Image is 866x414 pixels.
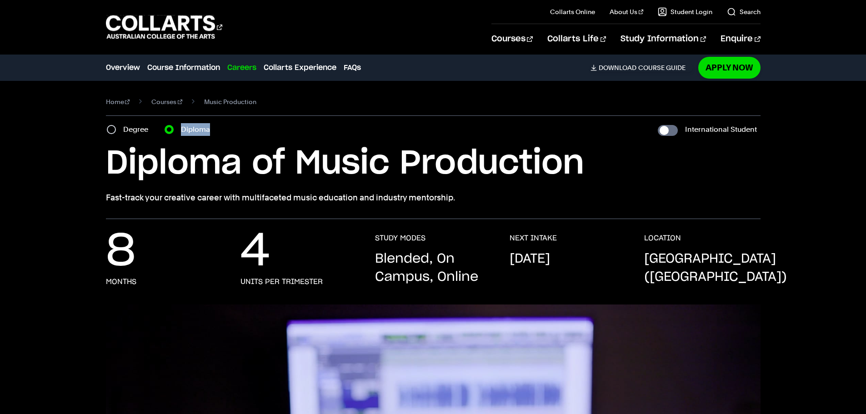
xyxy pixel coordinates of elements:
a: Collarts Online [550,7,595,16]
a: FAQs [344,62,361,73]
a: Collarts Life [547,24,606,54]
a: Collarts Experience [264,62,336,73]
h3: LOCATION [644,234,681,243]
span: Music Production [204,95,256,108]
a: Home [106,95,130,108]
a: Courses [491,24,533,54]
span: Download [599,64,636,72]
a: Courses [151,95,182,108]
a: Overview [106,62,140,73]
a: Course Information [147,62,220,73]
label: Diploma [181,123,215,136]
h3: STUDY MODES [375,234,425,243]
a: Student Login [658,7,712,16]
label: International Student [685,123,757,136]
p: Fast-track your creative career with multifaceted music education and industry mentorship. [106,191,761,204]
p: [DATE] [510,250,550,268]
h3: months [106,277,136,286]
h3: NEXT INTAKE [510,234,557,243]
p: [GEOGRAPHIC_DATA] ([GEOGRAPHIC_DATA]) [644,250,787,286]
a: Careers [227,62,256,73]
a: Enquire [721,24,760,54]
p: Blended, On Campus, Online [375,250,491,286]
p: 8 [106,234,135,270]
h1: Diploma of Music Production [106,143,761,184]
a: Apply Now [698,57,761,78]
h3: units per trimester [240,277,323,286]
p: 4 [240,234,270,270]
a: Search [727,7,761,16]
a: About Us [610,7,643,16]
a: DownloadCourse Guide [591,64,693,72]
a: Study Information [621,24,706,54]
label: Degree [123,123,154,136]
div: Go to homepage [106,14,222,40]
